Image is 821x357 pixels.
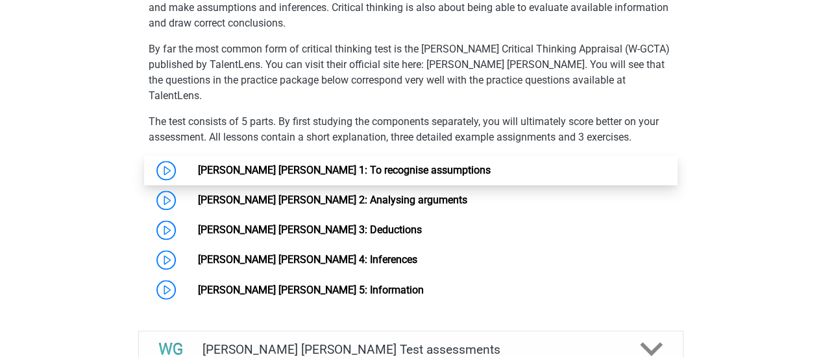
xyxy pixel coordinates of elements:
p: By far the most common form of critical thinking test is the [PERSON_NAME] Critical Thinking Appr... [149,41,673,104]
a: [PERSON_NAME] [PERSON_NAME] 2: Analysing arguments [198,194,467,206]
a: [PERSON_NAME] [PERSON_NAME] 3: Deductions [198,224,422,236]
h4: [PERSON_NAME] [PERSON_NAME] Test assessments [202,341,619,356]
a: [PERSON_NAME] [PERSON_NAME] 1: To recognise assumptions [198,164,491,176]
p: The test consists of 5 parts. By first studying the components separately, you will ultimately sc... [149,114,673,145]
a: [PERSON_NAME] [PERSON_NAME] 5: Information [198,283,424,295]
a: [PERSON_NAME] [PERSON_NAME] 4: Inferences [198,253,417,266]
